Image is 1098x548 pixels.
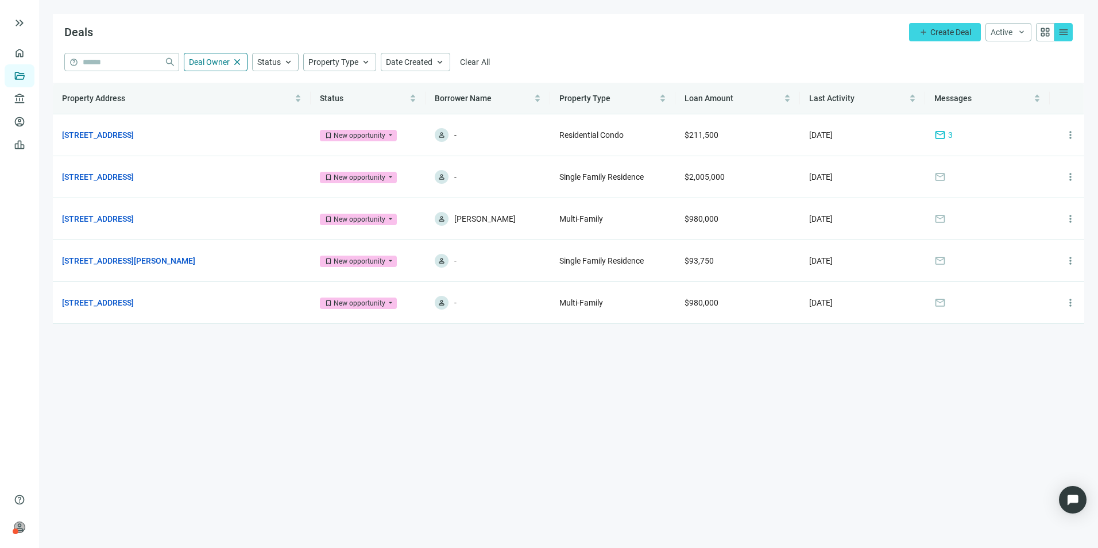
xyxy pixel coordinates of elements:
[685,94,733,103] span: Loan Amount
[685,130,718,140] span: $211,500
[559,298,603,307] span: Multi-Family
[14,522,25,533] span: person
[1059,486,1087,514] div: Open Intercom Messenger
[62,213,134,225] a: [STREET_ADDRESS]
[324,132,333,140] span: bookmark
[1059,207,1082,230] button: more_vert
[985,23,1031,41] button: Activekeyboard_arrow_down
[454,170,457,184] span: -
[334,172,385,183] div: New opportunity
[438,299,446,307] span: person
[1065,171,1076,183] span: more_vert
[435,57,445,67] span: keyboard_arrow_up
[685,298,718,307] span: $980,000
[809,214,833,223] span: [DATE]
[454,296,457,310] span: -
[685,172,725,182] span: $2,005,000
[454,128,457,142] span: -
[559,214,603,223] span: Multi-Family
[460,57,490,67] span: Clear All
[934,297,946,308] span: mail
[14,93,22,105] span: account_balance
[324,173,333,182] span: bookmark
[435,94,492,103] span: Borrower Name
[324,299,333,307] span: bookmark
[308,57,358,67] span: Property Type
[324,215,333,223] span: bookmark
[334,256,385,267] div: New opportunity
[438,173,446,181] span: person
[934,213,946,225] span: mail
[455,53,496,71] button: Clear All
[559,256,644,265] span: Single Family Residence
[1065,297,1076,308] span: more_vert
[62,129,134,141] a: [STREET_ADDRESS]
[809,256,833,265] span: [DATE]
[809,298,833,307] span: [DATE]
[1059,249,1082,272] button: more_vert
[1039,26,1051,38] span: grid_view
[1059,165,1082,188] button: more_vert
[1065,213,1076,225] span: more_vert
[62,254,195,267] a: [STREET_ADDRESS][PERSON_NAME]
[438,215,446,223] span: person
[324,257,333,265] span: bookmark
[559,94,610,103] span: Property Type
[1065,255,1076,267] span: more_vert
[809,172,833,182] span: [DATE]
[685,214,718,223] span: $980,000
[14,494,25,505] span: help
[361,57,371,67] span: keyboard_arrow_up
[386,57,432,67] span: Date Created
[1017,28,1026,37] span: keyboard_arrow_down
[930,28,971,37] span: Create Deal
[334,298,385,309] div: New opportunity
[334,214,385,225] div: New opportunity
[320,94,343,103] span: Status
[948,129,953,141] span: 3
[257,57,281,67] span: Status
[559,172,644,182] span: Single Family Residence
[334,130,385,141] div: New opportunity
[919,28,928,37] span: add
[685,256,714,265] span: $93,750
[438,257,446,265] span: person
[909,23,981,41] button: addCreate Deal
[454,254,457,268] span: -
[809,94,855,103] span: Last Activity
[559,130,624,140] span: Residential Condo
[189,57,230,67] span: Deal Owner
[1059,124,1082,146] button: more_vert
[232,57,242,67] span: close
[934,94,972,103] span: Messages
[1059,291,1082,314] button: more_vert
[934,171,946,183] span: mail
[1065,129,1076,141] span: more_vert
[62,296,134,309] a: [STREET_ADDRESS]
[13,16,26,30] button: keyboard_double_arrow_right
[991,28,1012,37] span: Active
[62,94,125,103] span: Property Address
[934,255,946,267] span: mail
[438,131,446,139] span: person
[809,130,833,140] span: [DATE]
[1058,26,1069,38] span: menu
[283,57,293,67] span: keyboard_arrow_up
[454,212,516,226] span: [PERSON_NAME]
[934,129,946,141] span: mail
[62,171,134,183] a: [STREET_ADDRESS]
[69,58,78,67] span: help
